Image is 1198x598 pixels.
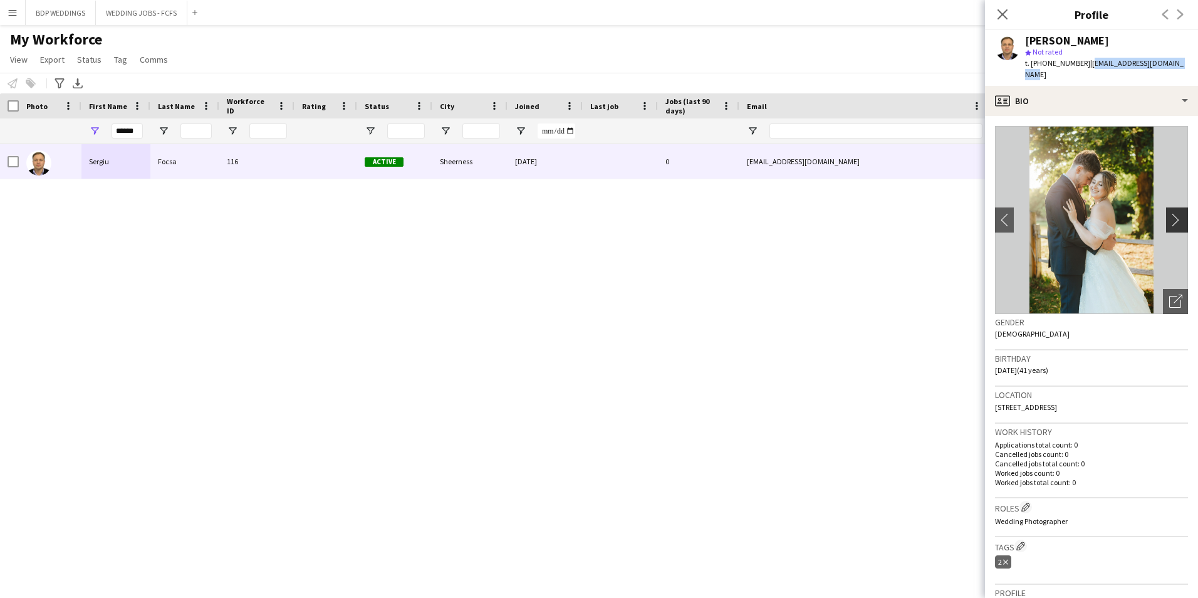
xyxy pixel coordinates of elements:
button: Open Filter Menu [440,125,451,137]
span: Export [40,54,65,65]
a: Comms [135,51,173,68]
span: Workforce ID [227,97,272,115]
button: BDP WEDDINGS [26,1,96,25]
div: Sheerness [432,144,508,179]
div: [DATE] [508,144,583,179]
a: Export [35,51,70,68]
span: Tag [114,54,127,65]
div: 0 [658,144,739,179]
h3: Birthday [995,353,1188,364]
div: Focsa [150,144,219,179]
p: Cancelled jobs count: 0 [995,449,1188,459]
div: Bio [985,86,1198,116]
span: My Workforce [10,30,102,49]
input: Joined Filter Input [538,123,575,139]
h3: Gender [995,317,1188,328]
p: Applications total count: 0 [995,440,1188,449]
button: WEDDING JOBS - FCFS [96,1,187,25]
a: Tag [109,51,132,68]
div: [PERSON_NAME] [1025,35,1109,46]
span: City [440,102,454,111]
h3: Tags [995,540,1188,553]
span: | [EMAIL_ADDRESS][DOMAIN_NAME] [1025,58,1184,79]
button: Open Filter Menu [89,125,100,137]
span: Last Name [158,102,195,111]
span: Email [747,102,767,111]
div: Sergiu [81,144,150,179]
input: Workforce ID Filter Input [249,123,287,139]
span: [STREET_ADDRESS] [995,402,1057,412]
p: Worked jobs total count: 0 [995,478,1188,487]
button: Open Filter Menu [515,125,526,137]
p: Cancelled jobs total count: 0 [995,459,1188,468]
span: Photo [26,102,48,111]
span: Status [365,102,389,111]
span: Status [77,54,102,65]
span: Wedding Photographer [995,517,1068,526]
input: First Name Filter Input [112,123,143,139]
button: Open Filter Menu [158,125,169,137]
span: Active [365,157,404,167]
app-action-btn: Export XLSX [70,76,85,91]
span: Not rated [1033,47,1063,56]
div: 2 [995,555,1011,569]
input: Last Name Filter Input [180,123,212,139]
span: Joined [515,102,539,111]
span: [DEMOGRAPHIC_DATA] [995,329,1070,338]
input: Email Filter Input [769,123,982,139]
app-action-btn: Advanced filters [52,76,67,91]
h3: Work history [995,426,1188,438]
div: 116 [219,144,294,179]
input: City Filter Input [462,123,500,139]
h3: Location [995,389,1188,401]
span: Jobs (last 90 days) [665,97,717,115]
input: Status Filter Input [387,123,425,139]
span: t. [PHONE_NUMBER] [1025,58,1090,68]
span: View [10,54,28,65]
p: Worked jobs count: 0 [995,468,1188,478]
h3: Profile [985,6,1198,23]
button: Open Filter Menu [747,125,758,137]
a: Status [72,51,107,68]
span: Last job [590,102,618,111]
span: Comms [140,54,168,65]
div: [EMAIL_ADDRESS][DOMAIN_NAME] [739,144,990,179]
h3: Roles [995,501,1188,514]
button: Open Filter Menu [365,125,376,137]
div: Open photos pop-in [1163,289,1188,314]
img: Crew avatar or photo [995,126,1188,314]
span: First Name [89,102,127,111]
button: Open Filter Menu [227,125,238,137]
span: Rating [302,102,326,111]
a: View [5,51,33,68]
span: [DATE] (41 years) [995,365,1048,375]
img: Sergiu Focsa [26,150,51,176]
